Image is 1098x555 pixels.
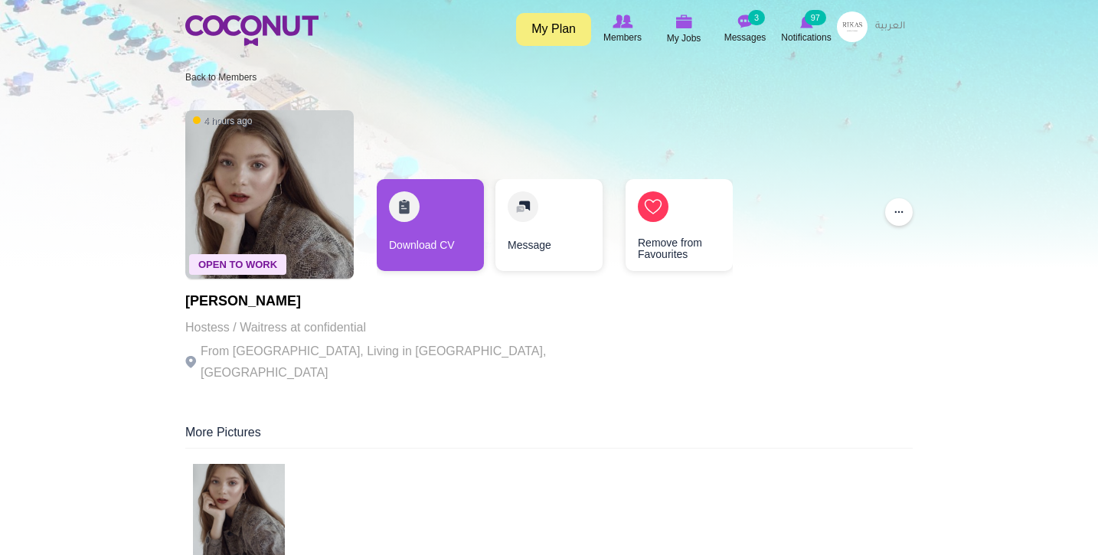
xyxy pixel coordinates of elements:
[776,11,837,47] a: Notifications Notifications 97
[714,11,776,47] a: Messages Messages 3
[781,30,831,45] span: Notifications
[614,179,721,279] div: 3 / 3
[800,15,813,28] img: Notifications
[613,15,632,28] img: Browse Members
[592,11,653,47] a: Browse Members Members
[185,424,913,449] div: More Pictures
[377,179,484,271] a: Download CV
[185,15,319,46] img: Home
[667,31,701,46] span: My Jobs
[185,294,606,309] h1: [PERSON_NAME]
[189,254,286,275] span: Open To Work
[805,10,826,25] small: 97
[675,15,692,28] img: My Jobs
[626,179,733,271] a: Remove from Favourites
[748,10,765,25] small: 3
[193,115,252,128] span: 4 hours ago
[868,11,913,42] a: العربية
[185,341,606,384] p: From [GEOGRAPHIC_DATA], Living in [GEOGRAPHIC_DATA], [GEOGRAPHIC_DATA]
[377,179,484,279] div: 1 / 3
[653,11,714,47] a: My Jobs My Jobs
[516,13,591,46] a: My Plan
[185,72,257,83] a: Back to Members
[495,179,603,279] div: 2 / 3
[495,179,603,271] a: Message
[185,317,606,338] p: Hostess / Waitress at confidential
[603,30,642,45] span: Members
[724,30,766,45] span: Messages
[885,198,913,226] button: ...
[737,15,753,28] img: Messages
